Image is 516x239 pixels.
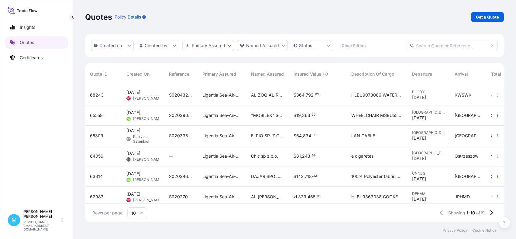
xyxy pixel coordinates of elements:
span: Reference [169,71,189,77]
button: certificateStatus Filter options [291,40,333,51]
p: Status [299,43,312,49]
a: Get a Quote [471,12,504,22]
span: [PERSON_NAME] [133,157,163,162]
span: 68243 [90,92,104,98]
span: [DATE] [126,89,140,95]
span: [DATE] [412,115,426,121]
span: DEHAM [412,191,445,196]
span: — [491,92,495,98]
span: 63314 [90,173,103,179]
p: Created on [99,43,122,49]
p: Policy Details [115,14,141,20]
span: $ [491,154,494,158]
a: Cookie Notice [472,228,497,233]
span: . [316,195,317,197]
span: 22 [313,175,317,177]
span: AL [PERSON_NAME] ([PERSON_NAME]) W.L.L. [251,194,284,200]
span: $ [491,134,494,138]
span: AL-ZOQ AL-RAFEEA FOR DRY SWEETS & FOOD STUFF CO. [251,92,284,98]
p: Get a Quote [476,14,499,20]
span: , [304,93,306,97]
span: Rows per page [92,210,122,216]
span: Total [491,71,501,77]
span: KWSWK [455,92,471,98]
p: Created by [145,43,168,49]
span: PLGDY [412,90,445,94]
span: , [306,195,308,199]
button: distributor Filter options [182,40,234,51]
span: $ [294,154,296,158]
span: 30 [312,114,315,116]
button: createdBy Filter options [137,40,179,51]
span: , [301,113,302,118]
span: CNNBG [412,171,445,176]
span: Primary Assured [202,71,236,77]
span: 95 [317,195,321,197]
span: AM [127,156,131,162]
span: [DATE] [126,150,140,156]
span: ELPIO SP. Z O.O. [251,133,284,139]
span: . [311,155,311,157]
span: WHEELCHAIR MSBU5584430 40hc, 7225,00 kgs, 60,050 m3, 338 ctn [351,112,402,118]
span: Departure [412,71,432,77]
span: 718 [305,174,312,179]
a: Certificates [5,52,68,64]
span: 81 [296,154,301,158]
p: Clear Filters [342,43,366,49]
span: [DATE] [412,94,426,101]
span: MB [127,116,130,122]
span: $ [491,174,494,179]
span: $ [294,174,296,179]
a: Privacy Policy [442,228,467,233]
span: 65558 [90,112,103,118]
span: [DATE] [126,110,140,116]
span: Quote ID [90,71,108,77]
input: Search Quote or Reference... [407,40,498,51]
span: [GEOGRAPHIC_DATA] [455,133,481,139]
button: cargoOwner Filter options [237,40,288,51]
span: 19 [296,113,301,118]
p: [PERSON_NAME] [PERSON_NAME] [22,209,60,219]
span: [GEOGRAPHIC_DATA] [412,151,445,155]
span: zł [491,195,494,199]
span: [DATE] [126,128,140,134]
span: . [312,175,313,177]
span: Created On [126,71,150,77]
p: Quotes [20,39,34,46]
span: [DATE] [412,196,426,202]
span: [DATE] [412,155,426,162]
span: of 19 [476,210,485,216]
span: WC [126,95,131,101]
span: , [301,154,302,158]
span: . [314,94,315,96]
span: 834 [303,134,311,138]
span: 364 [296,93,304,97]
span: [DATE] [412,135,426,141]
span: 64 [296,134,302,138]
span: Chic sp z o.o. [251,153,278,159]
p: Named Assured [246,43,279,49]
span: 363 [302,113,310,118]
button: createdOn Filter options [91,40,134,51]
span: 03 [315,94,319,96]
span: [DATE] [412,176,426,182]
span: $ [294,113,296,118]
span: [DATE] [126,171,140,177]
p: Primary Assured [192,43,225,49]
span: HLBU9363038 COOKED AND FROZEN ROAST STYLE CHICKEN WINGS NET WEIGHT: 17940 KG GROSS WEIGHT: 19240 ... [351,194,402,200]
span: 243 [302,154,310,158]
span: — [169,153,173,159]
span: S02027000 [169,194,193,200]
span: Ligentia Sea-Air-Rail Sp. z o.o. [202,92,241,98]
span: 62987 [90,194,103,200]
p: [PERSON_NAME][EMAIL_ADDRESS][DOMAIN_NAME] [22,220,60,231]
span: LAN CABLE [351,133,375,139]
span: S02033865 [169,133,193,139]
span: 06 [313,134,316,136]
span: "MOBILEX" SP. Z O.O. [251,112,284,118]
p: Insights [20,24,35,30]
span: Description Of Cargo [351,71,394,77]
span: Arrival [455,71,468,77]
button: Clear Filters [336,41,370,50]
